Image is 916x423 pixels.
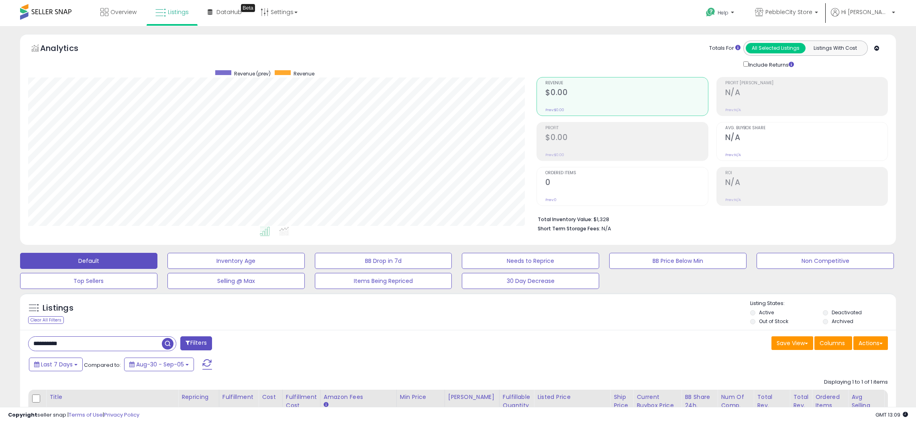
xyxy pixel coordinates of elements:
small: Prev: N/A [725,108,741,112]
small: Prev: 0 [545,197,557,202]
h5: Analytics [40,43,94,56]
span: Last 7 Days [41,360,73,368]
span: Hi [PERSON_NAME] [841,8,889,16]
button: All Selected Listings [746,43,806,53]
span: N/A [602,225,611,232]
span: Listings [168,8,189,16]
span: Revenue [294,70,314,77]
button: BB Drop in 7d [315,253,452,269]
button: Items Being Repriced [315,273,452,289]
label: Deactivated [832,309,862,316]
div: Total Rev. [757,393,786,410]
div: seller snap | | [8,411,139,419]
div: Ship Price [614,393,630,410]
div: [PERSON_NAME] [448,393,496,401]
label: Out of Stock [759,318,788,325]
span: Profit [545,126,708,130]
button: Needs to Reprice [462,253,599,269]
span: Revenue (prev) [234,70,271,77]
span: Overview [110,8,137,16]
h2: 0 [545,178,708,189]
label: Active [759,309,774,316]
span: DataHub [216,8,242,16]
a: Privacy Policy [104,411,139,419]
div: Total Rev. Diff. [793,393,808,418]
button: Actions [853,336,888,350]
div: BB Share 24h. [685,393,714,410]
button: Last 7 Days [29,358,83,371]
div: Fulfillment Cost [286,393,317,410]
span: Ordered Items [545,171,708,175]
span: Columns [820,339,845,347]
h2: N/A [725,133,887,144]
button: Listings With Cost [805,43,865,53]
small: Prev: $0.00 [545,153,564,157]
div: Min Price [400,393,441,401]
div: Tooltip anchor [241,4,255,12]
span: Help [718,9,728,16]
small: Prev: N/A [725,197,741,202]
span: Avg. Buybox Share [725,126,887,130]
small: Amazon Fees. [324,401,328,409]
small: Prev: $0.00 [545,108,564,112]
button: Inventory Age [167,253,305,269]
div: Num of Comp. [721,393,750,410]
div: Amazon Fees [324,393,393,401]
div: Displaying 1 to 1 of 1 items [824,378,888,386]
div: Repricing [182,393,216,401]
span: PebbleCity Store [765,8,812,16]
div: Title [49,393,175,401]
b: Total Inventory Value: [538,216,592,223]
button: Save View [771,336,813,350]
p: Listing States: [750,300,896,307]
li: $1,328 [538,214,882,224]
h2: $0.00 [545,133,708,144]
div: Totals For [709,45,741,52]
h2: N/A [725,178,887,189]
a: Hi [PERSON_NAME] [831,8,895,26]
div: Include Returns [737,60,804,69]
button: Columns [814,336,852,350]
small: Prev: N/A [725,153,741,157]
div: Current Buybox Price [637,393,678,410]
a: Terms of Use [69,411,103,419]
div: Listed Price [537,393,607,401]
span: Aug-30 - Sep-05 [136,360,184,368]
span: ROI [725,171,887,175]
h5: Listings [43,303,73,314]
button: Top Sellers [20,273,157,289]
div: Avg Selling Price [851,393,881,418]
a: Help [700,1,742,26]
span: 2025-09-13 13:09 GMT [875,411,908,419]
div: Fulfillable Quantity [503,393,530,410]
strong: Copyright [8,411,37,419]
h2: N/A [725,88,887,99]
button: BB Price Below Min [609,253,747,269]
div: Ordered Items [815,393,845,410]
span: Revenue [545,81,708,85]
button: Selling @ Max [167,273,305,289]
div: Fulfillment [222,393,255,401]
button: Non Competitive [757,253,894,269]
button: Aug-30 - Sep-05 [124,358,194,371]
button: 30 Day Decrease [462,273,599,289]
button: Default [20,253,157,269]
b: Short Term Storage Fees: [538,225,600,232]
button: Filters [180,336,212,350]
div: Cost [262,393,279,401]
h2: $0.00 [545,88,708,99]
span: Compared to: [84,361,121,369]
label: Archived [832,318,853,325]
span: Profit [PERSON_NAME] [725,81,887,85]
div: Clear All Filters [28,316,64,324]
i: Get Help [706,7,716,17]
